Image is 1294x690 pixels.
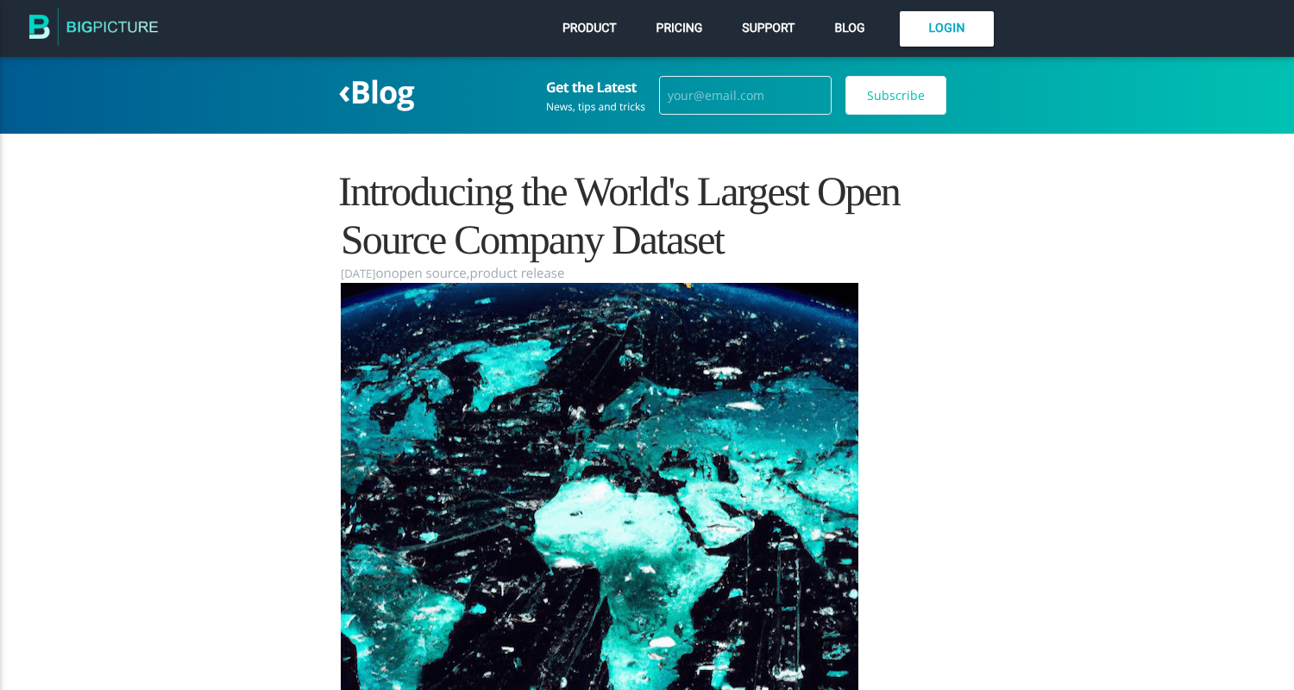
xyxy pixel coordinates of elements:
[830,17,869,40] a: Blog
[470,265,565,282] a: product release
[738,17,799,40] a: Support
[338,66,350,114] span: ‹
[341,264,953,283] section: on ,
[392,265,467,282] a: open source
[845,76,946,116] input: Subscribe
[338,71,414,113] a: ‹Blog
[562,22,617,35] span: Product
[900,11,994,47] a: Login
[29,7,159,51] img: The BigPicture.io Blog
[341,168,953,263] h1: Introducing the World's Largest Open Source Company Dataset
[659,76,832,116] input: your@email.com
[341,264,376,283] time: [DATE]
[652,17,707,40] a: Pricing
[558,17,621,40] a: Product
[546,102,645,112] div: News, tips and tricks
[656,22,703,35] span: Pricing
[546,79,645,95] h3: Get the Latest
